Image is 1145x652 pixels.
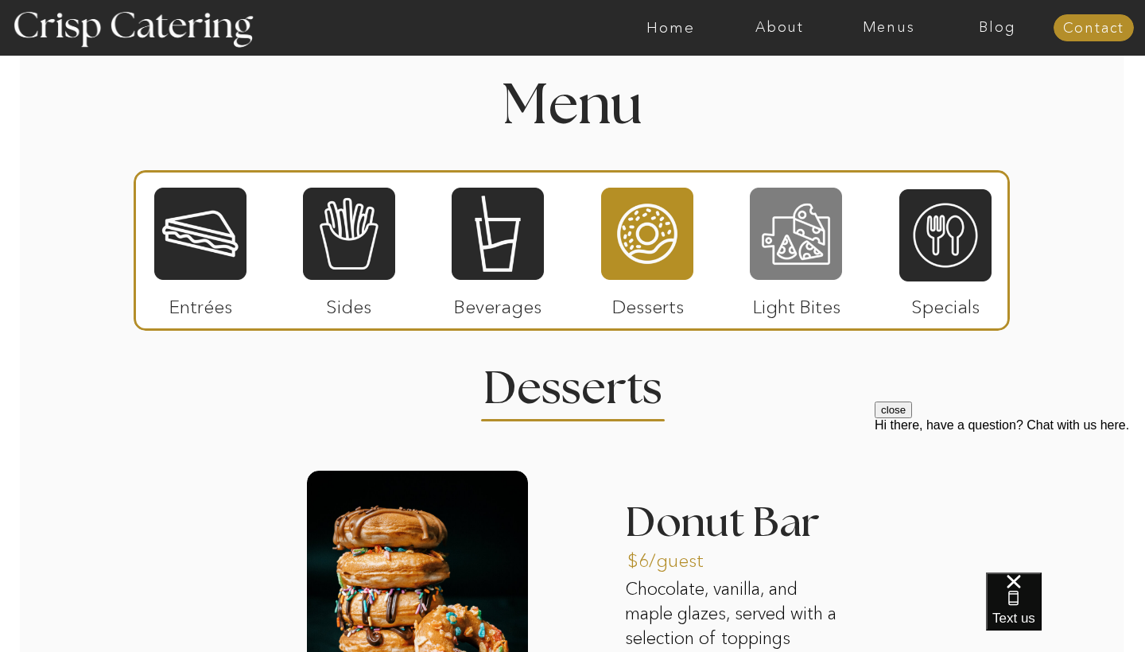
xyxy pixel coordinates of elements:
[986,572,1145,652] iframe: podium webchat widget bubble
[148,280,254,326] p: Entrées
[743,280,849,326] p: Light Bites
[627,534,733,580] a: $6/guest
[296,280,402,326] p: Sides
[875,402,1145,592] iframe: podium webchat widget prompt
[1054,21,1134,37] a: Contact
[892,280,998,326] p: Specials
[444,280,550,326] p: Beverages
[725,20,834,36] a: About
[834,20,943,36] a: Menus
[595,280,701,326] p: Desserts
[943,20,1052,36] a: Blog
[469,367,676,398] h2: Desserts
[351,79,794,126] h1: Menu
[616,20,725,36] a: Home
[625,503,914,557] h3: Donut Bar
